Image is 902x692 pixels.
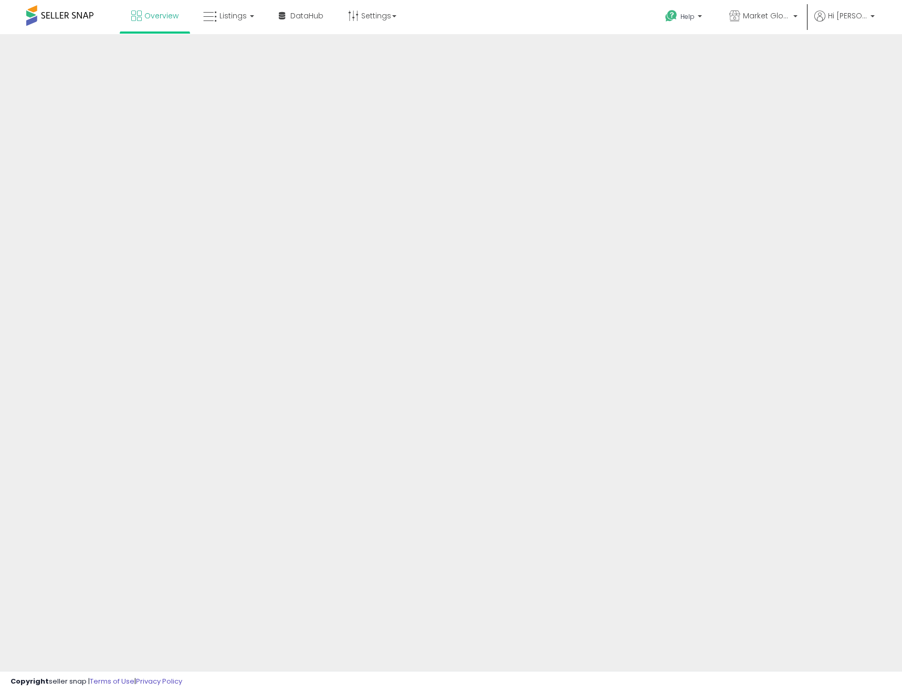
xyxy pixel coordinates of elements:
span: Hi [PERSON_NAME] [828,11,867,21]
span: Listings [219,11,247,21]
span: Help [680,12,695,21]
i: Get Help [665,9,678,23]
a: Hi [PERSON_NAME] [814,11,875,34]
span: DataHub [290,11,323,21]
span: Overview [144,11,179,21]
span: Market Global [743,11,790,21]
a: Help [657,2,712,34]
